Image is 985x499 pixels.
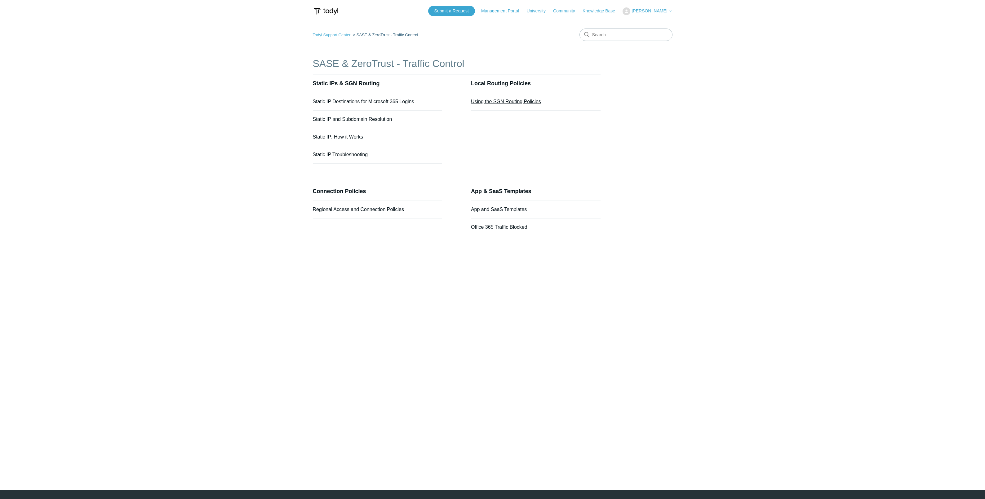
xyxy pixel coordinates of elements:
a: Submit a Request [428,6,475,16]
a: University [526,8,552,14]
input: Search [579,29,672,41]
a: Management Portal [481,8,525,14]
a: Static IP Troubleshooting [313,152,368,157]
img: Todyl Support Center Help Center home page [313,6,339,17]
li: Todyl Support Center [313,33,352,37]
a: Static IPs & SGN Routing [313,80,380,86]
a: Regional Access and Connection Policies [313,207,404,212]
span: [PERSON_NAME] [632,8,667,13]
button: [PERSON_NAME] [623,7,672,15]
a: Knowledge Base [583,8,621,14]
a: Local Routing Policies [471,80,531,86]
a: Todyl Support Center [313,33,351,37]
a: App & SaaS Templates [471,188,531,194]
a: Using the SGN Routing Policies [471,99,541,104]
a: Static IP and Subdomain Resolution [313,117,392,122]
a: Connection Policies [313,188,366,194]
a: Static IP: How it Works [313,134,363,139]
a: Community [553,8,581,14]
a: App and SaaS Templates [471,207,527,212]
li: SASE & ZeroTrust - Traffic Control [352,33,418,37]
h1: SASE & ZeroTrust - Traffic Control [313,56,601,71]
a: Office 365 Traffic Blocked [471,224,527,230]
a: Static IP Destinations for Microsoft 365 Logins [313,99,414,104]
